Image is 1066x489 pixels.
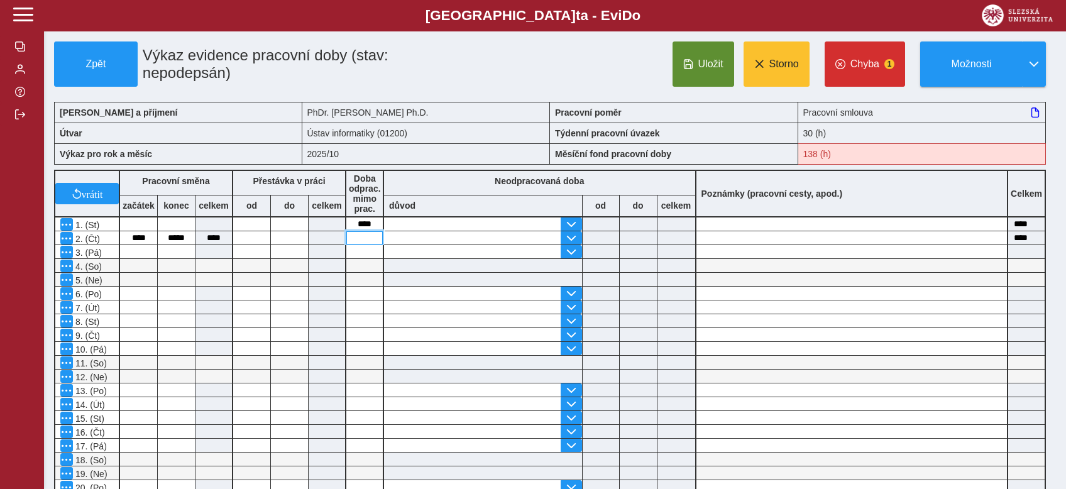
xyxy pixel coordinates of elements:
button: Menu [60,343,73,355]
div: Pracovní smlouva [798,102,1047,123]
button: Menu [60,301,73,314]
button: Chyba1 [825,41,905,87]
b: Pracovní směna [142,176,209,186]
b: od [233,201,270,211]
div: Fond pracovní doby (138 h) a součet hodin (15:30 h) se neshodují! [798,143,1047,165]
span: t [576,8,580,23]
span: Chyba [850,58,879,70]
span: 19. (Ne) [73,469,107,479]
b: do [271,201,308,211]
button: Zpět [54,41,138,87]
span: 4. (So) [73,261,102,272]
button: Menu [60,315,73,327]
span: 7. (Út) [73,303,100,313]
span: 13. (Po) [73,386,107,396]
b: Pracovní poměr [555,107,622,118]
b: důvod [389,201,415,211]
b: Měsíční fond pracovní doby [555,149,671,159]
b: celkem [195,201,232,211]
button: Menu [60,287,73,300]
span: 5. (Ne) [73,275,102,285]
button: vrátit [55,183,119,204]
span: Storno [769,58,799,70]
span: o [632,8,641,23]
button: Menu [60,412,73,424]
b: začátek [120,201,157,211]
img: logo_web_su.png [982,4,1053,26]
b: Neodpracovaná doba [495,176,584,186]
b: Celkem [1011,189,1042,199]
b: Přestávka v práci [253,176,325,186]
span: 15. (St) [73,414,104,424]
button: Menu [60,232,73,245]
span: Zpět [60,58,132,70]
span: 9. (Čt) [73,331,100,341]
b: [GEOGRAPHIC_DATA] a - Evi [38,8,1028,24]
span: 2. (Čt) [73,234,100,244]
span: 12. (Ne) [73,372,107,382]
span: 1 [884,59,894,69]
button: Menu [60,218,73,231]
button: Menu [60,273,73,286]
span: vrátit [82,189,103,199]
b: Útvar [60,128,82,138]
button: Uložit [673,41,734,87]
b: Týdenní pracovní úvazek [555,128,660,138]
button: Menu [60,329,73,341]
b: do [620,201,657,211]
button: Možnosti [920,41,1022,87]
span: 14. (Út) [73,400,105,410]
b: Doba odprac. mimo prac. [349,173,381,214]
button: Menu [60,426,73,438]
span: 6. (Po) [73,289,102,299]
button: Menu [60,384,73,397]
span: 3. (Pá) [73,248,102,258]
b: Poznámky (pracovní cesty, apod.) [696,189,848,199]
span: Možnosti [931,58,1012,70]
span: 17. (Pá) [73,441,107,451]
div: 2025/10 [302,143,551,165]
b: Výkaz pro rok a měsíc [60,149,152,159]
span: 11. (So) [73,358,107,368]
button: Menu [60,246,73,258]
button: Menu [60,260,73,272]
b: od [583,201,619,211]
span: 16. (Čt) [73,427,105,437]
div: PhDr. [PERSON_NAME] Ph.D. [302,102,551,123]
b: celkem [657,201,695,211]
span: 8. (St) [73,317,99,327]
button: Menu [60,439,73,452]
span: 18. (So) [73,455,107,465]
button: Storno [744,41,810,87]
span: Uložit [698,58,723,70]
button: Menu [60,467,73,480]
button: Menu [60,453,73,466]
h1: Výkaz evidence pracovní doby (stav: nepodepsán) [138,41,471,87]
button: Menu [60,370,73,383]
span: 1. (St) [73,220,99,230]
button: Menu [60,398,73,410]
button: Menu [60,356,73,369]
b: [PERSON_NAME] a příjmení [60,107,177,118]
span: D [622,8,632,23]
div: 30 (h) [798,123,1047,143]
span: 10. (Pá) [73,344,107,354]
div: Ústav informatiky (01200) [302,123,551,143]
b: konec [158,201,195,211]
b: celkem [309,201,345,211]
